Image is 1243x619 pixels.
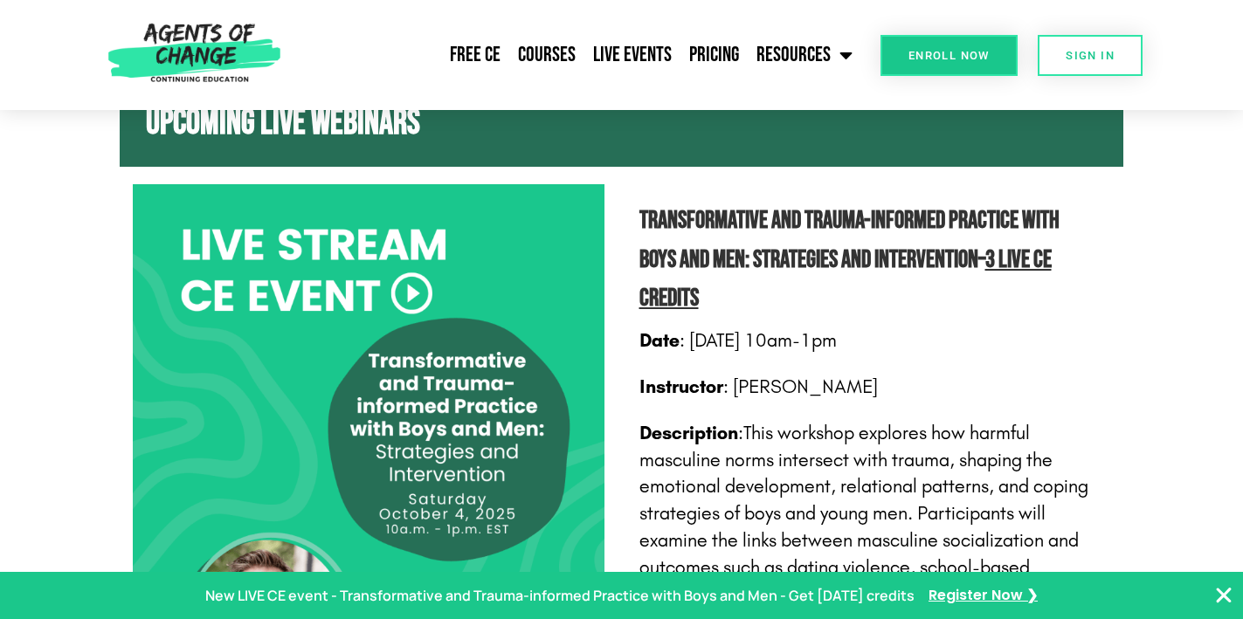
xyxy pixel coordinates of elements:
[639,206,1060,274] b: Transformative and Trauma-informed Practice with Boys and Men: Strategies and Intervention
[1213,585,1234,606] button: Close Banner
[639,327,1094,354] p: : [DATE] 10am-1pm
[288,33,861,77] nav: Menu
[1038,35,1143,76] a: SIGN IN
[639,375,723,398] strong: Instructor
[509,33,584,77] a: Courses
[680,33,748,77] a: Pricing
[584,33,680,77] a: Live Events
[639,202,1094,319] h2: –
[1066,50,1115,61] span: SIGN IN
[880,35,1018,76] a: Enroll Now
[205,583,915,609] p: New LIVE CE event - Transformative and Trauma-informed Practice with Boys and Men - Get [DATE] cr...
[639,245,1052,313] span: 3 Live CE Credits
[639,329,680,352] strong: Date
[146,106,1097,141] h2: UPCOMING LIVE WEBINARS
[748,33,861,77] a: Resources
[908,50,990,61] span: Enroll Now
[639,374,1094,401] p: : [PERSON_NAME]
[639,422,738,444] strong: Description
[441,33,509,77] a: Free CE
[929,583,1038,609] a: Register Now ❯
